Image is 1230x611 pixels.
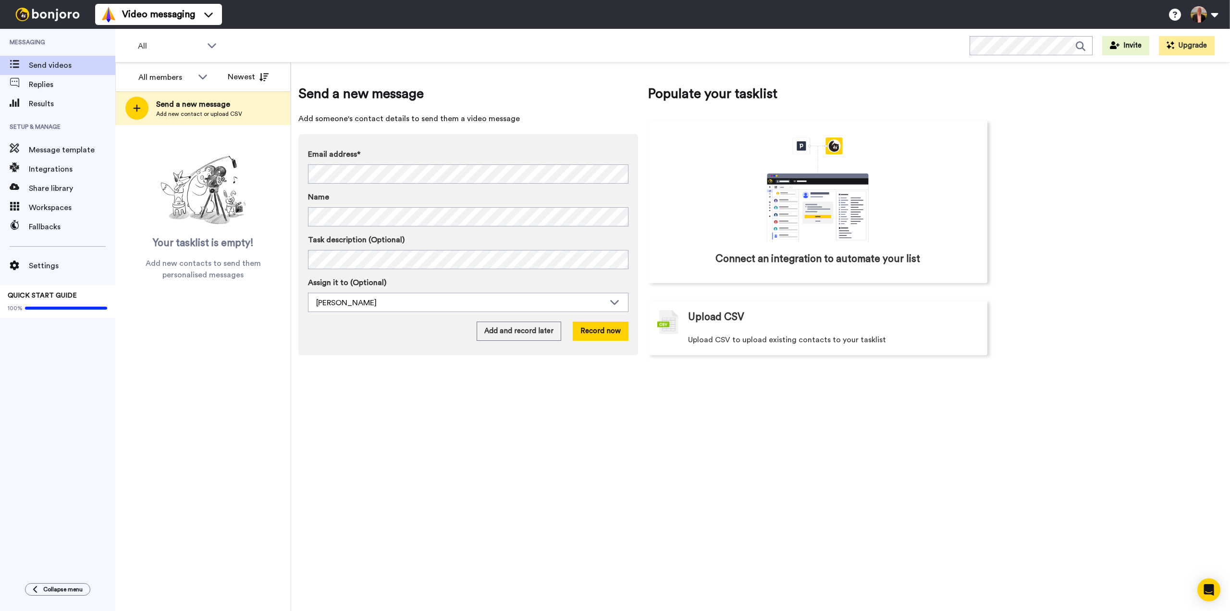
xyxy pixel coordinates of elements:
span: Send a new message [298,84,638,103]
button: Add and record later [477,322,561,341]
div: [PERSON_NAME] [316,297,605,309]
button: Collapse menu [25,583,90,596]
span: Collapse menu [43,586,83,593]
span: Settings [29,260,115,272]
span: Results [29,98,115,110]
span: Add someone's contact details to send them a video message [298,113,638,125]
button: Newest [221,67,276,87]
button: Upgrade [1159,36,1215,55]
span: Workspaces [29,202,115,213]
div: Open Intercom Messenger [1197,578,1220,601]
span: Your tasklist is empty! [153,236,254,250]
span: Upload CSV [688,310,744,324]
span: QUICK START GUIDE [8,292,77,299]
span: Replies [29,79,115,90]
span: Add new contacts to send them personalised messages [130,258,276,281]
img: vm-color.svg [101,7,116,22]
img: ready-set-action.png [155,152,251,229]
span: 100% [8,304,23,312]
span: Add new contact or upload CSV [156,110,242,118]
label: Assign it to (Optional) [308,277,628,288]
div: All members [138,72,193,83]
span: Upload CSV to upload existing contacts to your tasklist [688,334,886,346]
span: Share library [29,183,115,194]
span: Integrations [29,163,115,175]
label: Email address* [308,149,628,160]
img: bj-logo-header-white.svg [12,8,84,21]
span: Video messaging [122,8,195,21]
span: Name [308,191,329,203]
span: Send a new message [156,99,242,110]
div: animation [746,137,890,242]
button: Record now [573,322,628,341]
span: Populate your tasklist [648,84,987,103]
span: Connect an integration to automate your list [715,252,920,266]
span: Send videos [29,60,115,71]
img: csv-grey.png [657,310,678,334]
label: Task description (Optional) [308,234,628,246]
span: All [138,40,202,52]
span: Message template [29,144,115,156]
button: Invite [1102,36,1149,55]
span: Fallbacks [29,221,115,233]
